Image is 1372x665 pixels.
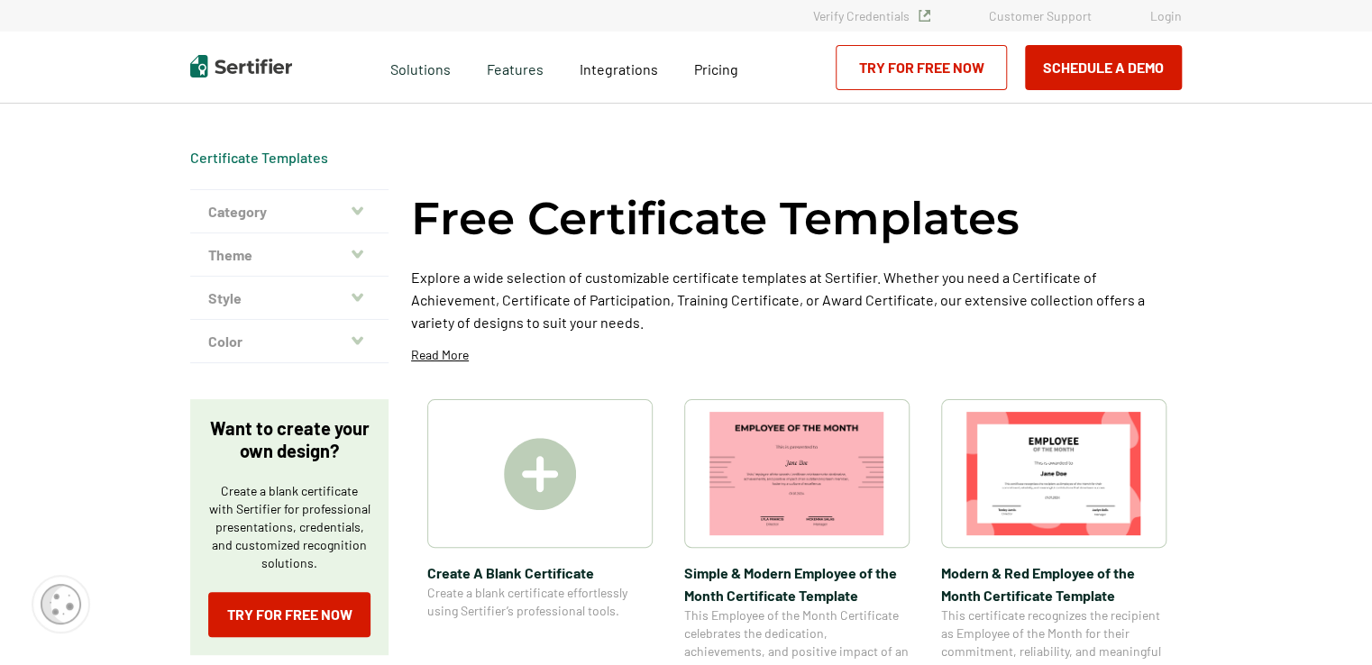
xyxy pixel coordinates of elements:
[208,417,370,462] p: Want to create your own design?
[190,277,389,320] button: Style
[427,561,653,584] span: Create A Blank Certificate
[504,438,576,510] img: Create A Blank Certificate
[190,233,389,277] button: Theme
[190,149,328,166] a: Certificate Templates
[411,266,1182,333] p: Explore a wide selection of customizable certificate templates at Sertifier. Whether you need a C...
[941,561,1166,606] span: Modern & Red Employee of the Month Certificate Template
[966,412,1141,535] img: Modern & Red Employee of the Month Certificate Template
[709,412,884,535] img: Simple & Modern Employee of the Month Certificate Template
[989,8,1092,23] a: Customer Support
[411,346,469,364] p: Read More
[208,592,370,637] a: Try for Free Now
[390,56,451,78] span: Solutions
[813,8,930,23] a: Verify Credentials
[836,45,1007,90] a: Try for Free Now
[190,190,389,233] button: Category
[694,60,738,77] span: Pricing
[190,149,328,167] span: Certificate Templates
[694,56,738,78] a: Pricing
[190,55,292,77] img: Sertifier | Digital Credentialing Platform
[1282,578,1372,665] iframe: Chat Widget
[427,584,653,620] span: Create a blank certificate effortlessly using Sertifier’s professional tools.
[684,561,910,606] span: Simple & Modern Employee of the Month Certificate Template
[411,189,1020,248] h1: Free Certificate Templates
[41,584,81,624] img: Cookie Popup Icon
[190,149,328,167] div: Breadcrumb
[580,60,658,77] span: Integrations
[190,320,389,363] button: Color
[1150,8,1182,23] a: Login
[1025,45,1182,90] button: Schedule a Demo
[487,56,544,78] span: Features
[580,56,658,78] a: Integrations
[208,482,370,572] p: Create a blank certificate with Sertifier for professional presentations, credentials, and custom...
[919,10,930,22] img: Verified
